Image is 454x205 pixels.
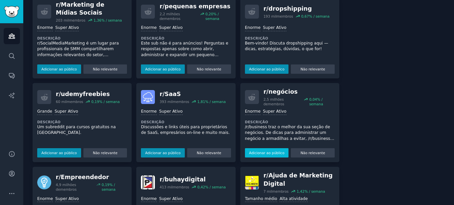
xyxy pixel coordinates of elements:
[93,67,118,71] font: Não relevante
[56,18,69,22] font: 203 mil
[159,25,183,30] font: Super Ativo
[37,109,52,114] font: Grande
[165,3,230,10] font: pequenas empresas
[37,64,81,74] button: Adicionar ao público
[277,14,293,18] font: membros
[245,125,334,153] font: /r/business traz o melhor da sua seção de negócios. De dicas para administrar um negócio a armadi...
[245,36,268,40] font: Descrição
[300,151,325,155] font: Não relevante
[55,25,79,30] font: Super Ativo
[197,100,205,104] font: 1,81
[4,6,19,18] img: Logotipo do GummySearch
[205,12,219,21] font: % / semana
[160,100,172,104] font: 393 mil
[56,1,104,16] font: Marketing de Mídias Sociais
[141,120,164,124] font: Descrição
[263,109,286,114] font: Super Ativo
[309,97,317,101] font: 0,04
[83,148,127,157] button: Não relevante
[60,187,77,191] font: membros
[56,91,61,97] font: r/
[249,67,284,71] font: Adicionar ao público
[272,189,289,193] font: membros
[55,196,79,201] font: Super Ativo
[269,88,298,95] font: negócios
[37,148,81,157] button: Adicionar ao público
[197,151,221,155] font: Não relevante
[141,125,230,135] font: Discussões e links úteis para proprietários de SaaS, empresários on-line e muito mais.
[160,12,180,21] font: 2,2 milhões de
[205,100,226,104] font: % / semana
[245,175,259,189] img: Ajuda de Marketing Digital
[245,148,289,157] button: Adicionar ao público
[159,109,183,114] font: Super Ativo
[101,18,122,22] font: % / semana
[245,120,268,124] font: Descrição
[160,185,172,189] font: 413 mil
[145,151,181,155] font: Adicionar ao público
[245,25,261,30] font: Enorme
[37,175,51,189] img: Empreendedor
[56,183,76,191] font: 4,9 milhões de
[42,67,77,71] font: Adicionar ao público
[264,172,333,187] font: Ajuda de Marketing Digital
[297,189,304,193] font: 1,42
[42,151,77,155] font: Adicionar ao público
[280,196,308,201] font: Alta atividade
[245,196,277,201] font: Tamanho médio
[141,36,164,40] font: Descrição
[141,41,228,63] font: Este sub não é para anúncios! Perguntas e respostas apenas sobre como abrir, administrar e expand...
[300,67,325,71] font: Não relevante
[173,185,189,189] font: membros
[55,109,78,114] font: Super Ativo
[56,100,67,104] font: 60 mil
[37,120,60,124] font: Descrição
[160,176,165,183] font: r/
[102,183,116,191] font: % / semana
[61,174,109,180] font: Empreendedor
[264,189,272,193] font: 7 mil
[91,100,99,104] font: 0,19
[69,18,85,22] font: membros
[164,17,180,21] font: membros
[56,174,61,180] font: r/
[263,25,286,30] font: Super Ativo
[141,25,157,30] font: Enorme
[93,151,118,155] font: Não relevante
[205,12,213,16] font: 0,20
[159,196,183,201] font: Super Ativo
[264,14,277,18] font: 193 mil
[245,41,328,51] font: Bem-vindo! Discuta dropshipping aqui — dicas, estratégias, dúvidas, o que for!
[99,100,120,104] font: % / semana
[37,25,53,30] font: Enorme
[269,5,312,12] font: dropshipping
[173,100,189,104] font: membros
[197,185,205,189] font: 0,42
[304,189,325,193] font: % / semana
[141,196,157,201] font: Enorme
[197,67,221,71] font: Não relevante
[145,67,181,71] font: Adicionar ao público
[205,185,226,189] font: % / semana
[291,64,335,74] button: Não relevante
[56,1,61,8] font: r/
[264,5,269,12] font: r/
[67,100,83,104] font: membros
[141,90,155,104] img: SaaS
[268,102,284,106] font: membros
[102,183,109,187] font: 0,19
[165,176,205,183] font: buhaydigital
[249,151,284,155] font: Adicionar ao público
[187,64,231,74] button: Não relevante
[37,196,53,201] font: Enorme
[141,148,185,157] button: Adicionar ao público
[37,41,119,69] font: r/SocialMediaMarketing é um lugar para profissionais de SMM compartilharem informações relevantes...
[245,64,289,74] button: Adicionar ao público
[94,18,101,22] font: 1,36
[141,175,155,189] img: buhaydigital
[61,91,110,97] font: udemyfreebies
[187,148,231,157] button: Não relevante
[160,3,165,10] font: r/
[264,88,269,95] font: r/
[245,109,261,114] font: Enorme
